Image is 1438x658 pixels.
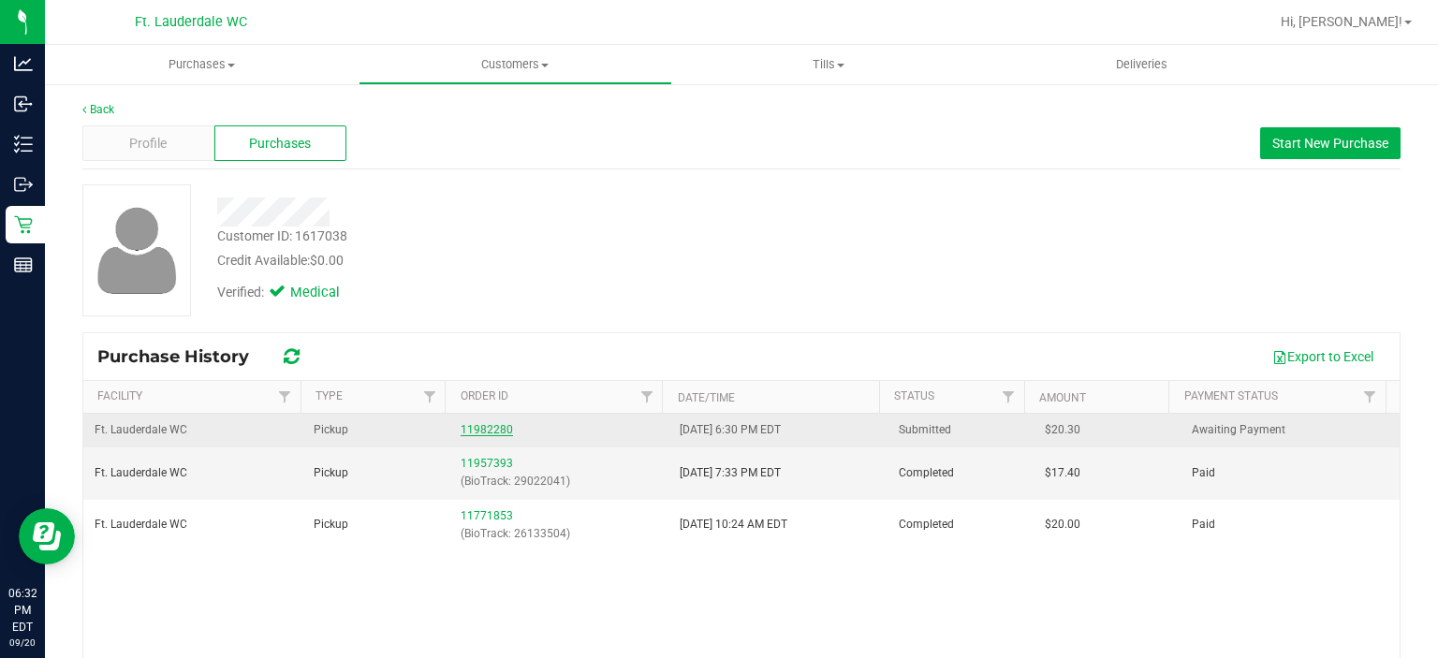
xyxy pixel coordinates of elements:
[894,389,934,402] a: Status
[461,457,513,470] a: 11957393
[45,56,359,73] span: Purchases
[1184,389,1278,402] a: Payment Status
[97,389,142,402] a: Facility
[461,423,513,436] a: 11982280
[45,45,359,84] a: Purchases
[310,253,344,268] span: $0.00
[8,585,37,636] p: 06:32 PM EDT
[217,283,365,303] div: Verified:
[631,381,662,413] a: Filter
[14,215,33,234] inline-svg: Retail
[1355,381,1386,413] a: Filter
[461,473,657,490] p: (BioTrack: 29022041)
[95,421,187,439] span: Ft. Lauderdale WC
[217,251,862,271] div: Credit Available:
[217,227,347,246] div: Customer ID: 1617038
[14,95,33,113] inline-svg: Inbound
[359,45,672,84] a: Customers
[314,421,348,439] span: Pickup
[315,389,343,402] a: Type
[1045,421,1080,439] span: $20.30
[680,464,781,482] span: [DATE] 7:33 PM EDT
[673,56,985,73] span: Tills
[1260,127,1401,159] button: Start New Purchase
[1045,516,1080,534] span: $20.00
[88,202,186,299] img: user-icon.png
[95,464,187,482] span: Ft. Lauderdale WC
[14,135,33,154] inline-svg: Inventory
[992,381,1023,413] a: Filter
[1192,516,1215,534] span: Paid
[678,391,735,404] a: Date/Time
[14,256,33,274] inline-svg: Reports
[1045,464,1080,482] span: $17.40
[899,464,954,482] span: Completed
[95,516,187,534] span: Ft. Lauderdale WC
[414,381,445,413] a: Filter
[899,421,951,439] span: Submitted
[672,45,986,84] a: Tills
[19,508,75,564] iframe: Resource center
[461,509,513,522] a: 11771853
[314,516,348,534] span: Pickup
[290,283,365,303] span: Medical
[1192,464,1215,482] span: Paid
[14,175,33,194] inline-svg: Outbound
[1091,56,1193,73] span: Deliveries
[314,464,348,482] span: Pickup
[680,516,787,534] span: [DATE] 10:24 AM EDT
[1260,341,1386,373] button: Export to Excel
[461,525,657,543] p: (BioTrack: 26133504)
[985,45,1299,84] a: Deliveries
[1272,136,1388,151] span: Start New Purchase
[899,516,954,534] span: Completed
[14,54,33,73] inline-svg: Analytics
[461,389,508,402] a: Order ID
[1039,391,1086,404] a: Amount
[129,134,167,154] span: Profile
[270,381,301,413] a: Filter
[249,134,311,154] span: Purchases
[680,421,781,439] span: [DATE] 6:30 PM EDT
[359,56,671,73] span: Customers
[82,103,114,116] a: Back
[8,636,37,650] p: 09/20
[135,14,247,30] span: Ft. Lauderdale WC
[97,346,268,367] span: Purchase History
[1192,421,1285,439] span: Awaiting Payment
[1281,14,1402,29] span: Hi, [PERSON_NAME]!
